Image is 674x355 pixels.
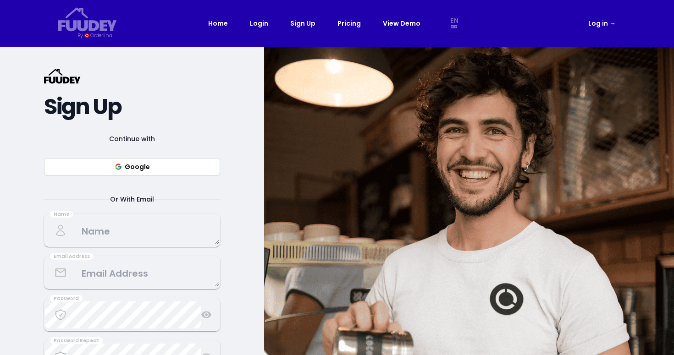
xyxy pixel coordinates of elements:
[208,18,228,29] a: Home
[383,18,420,29] a: View Demo
[250,18,268,29] a: Login
[44,158,220,175] button: Google
[50,295,83,302] div: Password
[588,18,616,29] a: Log in
[77,32,83,39] div: By
[609,19,616,28] span: →
[50,253,94,260] div: Email Address
[337,18,361,29] a: Pricing
[90,32,112,39] div: Orderlina
[290,18,315,29] a: Sign Up
[98,133,166,144] span: Continue with
[58,7,117,32] svg: {/* Added fill="currentColor" here */} {/* This rectangle defines the background. Its explicit fi...
[99,194,165,205] span: Or With Email
[50,337,103,344] div: Password Repeat
[44,69,81,84] svg: {/* Added fill="currentColor" here */} {/* This rectangle defines the background. Its explicit fi...
[44,98,220,115] h2: Sign Up
[50,211,73,218] div: Name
